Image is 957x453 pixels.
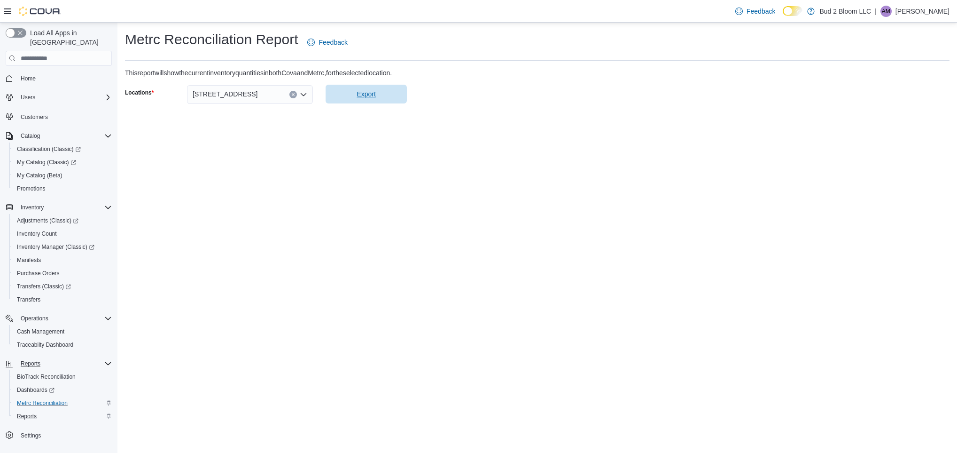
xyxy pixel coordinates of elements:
[17,256,41,264] span: Manifests
[17,172,62,179] span: My Catalog (Beta)
[17,313,52,324] button: Operations
[17,130,44,142] button: Catalog
[21,75,36,82] span: Home
[9,169,116,182] button: My Catalog (Beta)
[13,183,112,194] span: Promotions
[21,432,41,439] span: Settings
[326,85,407,103] button: Export
[17,328,64,335] span: Cash Management
[17,270,60,277] span: Purchase Orders
[26,28,112,47] span: Load All Apps in [GEOGRAPHIC_DATA]
[13,326,112,337] span: Cash Management
[17,386,54,394] span: Dashboards
[319,38,347,47] span: Feedback
[21,315,48,322] span: Operations
[13,281,112,292] span: Transfers (Classic)
[2,91,116,104] button: Users
[9,410,116,423] button: Reports
[13,268,63,279] a: Purchase Orders
[819,6,871,17] p: Bud 2 Bloom LLC
[125,30,298,49] h1: Metrc Reconciliation Report
[13,215,82,226] a: Adjustments (Classic)
[17,202,112,213] span: Inventory
[13,215,112,226] span: Adjustments (Classic)
[9,280,116,293] a: Transfers (Classic)
[17,413,37,420] span: Reports
[13,326,68,337] a: Cash Management
[17,73,39,84] a: Home
[17,185,46,192] span: Promotions
[9,293,116,306] button: Transfers
[9,254,116,267] button: Manifests
[125,89,154,96] label: Locations
[21,360,40,367] span: Reports
[875,6,877,17] p: |
[13,281,75,292] a: Transfers (Classic)
[17,111,52,123] a: Customers
[9,370,116,383] button: BioTrack Reconciliation
[21,132,40,140] span: Catalog
[13,170,66,181] a: My Catalog (Beta)
[17,92,39,103] button: Users
[13,254,45,266] a: Manifests
[895,6,949,17] p: [PERSON_NAME]
[2,312,116,325] button: Operations
[303,33,351,52] a: Feedback
[13,268,112,279] span: Purchase Orders
[13,143,85,155] a: Classification (Classic)
[17,159,76,166] span: My Catalog (Classic)
[747,7,775,16] span: Feedback
[17,202,47,213] button: Inventory
[2,357,116,370] button: Reports
[13,254,112,266] span: Manifests
[783,6,802,16] input: Dark Mode
[17,429,112,441] span: Settings
[13,183,49,194] a: Promotions
[13,294,44,305] a: Transfers
[13,339,77,350] a: Traceabilty Dashboard
[17,296,40,303] span: Transfers
[9,397,116,410] button: Metrc Reconciliation
[9,240,116,254] a: Inventory Manager (Classic)
[2,429,116,442] button: Settings
[17,230,57,238] span: Inventory Count
[880,6,892,17] div: Ariel Mizrahi
[21,204,44,211] span: Inventory
[9,338,116,351] button: Traceabilty Dashboard
[13,411,112,422] span: Reports
[2,110,116,123] button: Customers
[2,129,116,143] button: Catalog
[17,430,45,441] a: Settings
[17,283,71,290] span: Transfers (Classic)
[9,227,116,240] button: Inventory Count
[17,373,76,381] span: BioTrack Reconciliation
[13,157,112,168] span: My Catalog (Classic)
[2,201,116,214] button: Inventory
[17,111,112,122] span: Customers
[17,72,112,84] span: Home
[17,243,94,251] span: Inventory Manager (Classic)
[21,94,35,101] span: Users
[13,228,61,239] a: Inventory Count
[882,6,890,17] span: AM
[13,397,71,409] a: Metrc Reconciliation
[17,358,112,369] span: Reports
[731,2,779,21] a: Feedback
[17,130,112,142] span: Catalog
[13,397,112,409] span: Metrc Reconciliation
[289,91,297,98] button: Clear input
[13,371,112,382] span: BioTrack Reconciliation
[13,157,80,168] a: My Catalog (Classic)
[9,267,116,280] button: Purchase Orders
[17,399,68,407] span: Metrc Reconciliation
[13,411,40,422] a: Reports
[13,170,112,181] span: My Catalog (Beta)
[9,143,116,156] a: Classification (Classic)
[357,89,375,99] span: Export
[9,156,116,169] a: My Catalog (Classic)
[13,384,58,396] a: Dashboards
[2,72,116,85] button: Home
[17,341,73,349] span: Traceabilty Dashboard
[193,88,257,100] span: [STREET_ADDRESS]
[13,228,112,239] span: Inventory Count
